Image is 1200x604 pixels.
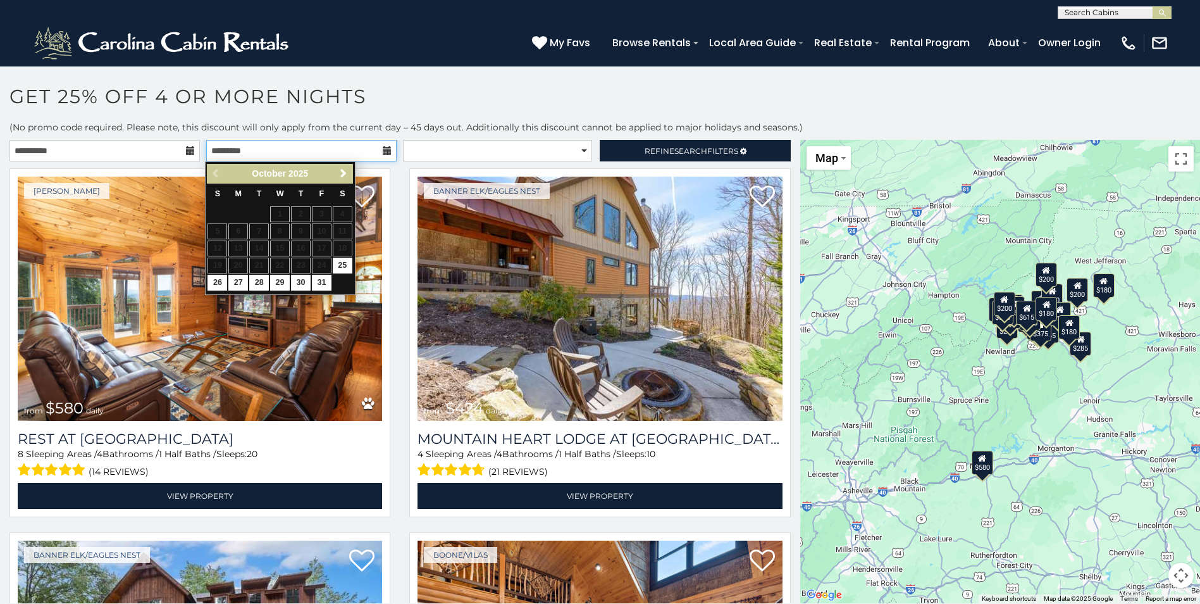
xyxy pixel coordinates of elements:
a: Boone/Vilas [424,547,497,563]
a: Browse Rentals [606,32,697,54]
a: Banner Elk/Eagles Nest [24,547,150,563]
span: 4 [418,448,423,460]
a: RefineSearchFilters [600,140,790,161]
span: October [252,168,286,179]
span: Monday [235,189,242,198]
img: Google [803,587,845,603]
a: Report a map error [1146,595,1196,602]
div: $295 [989,298,1010,322]
a: My Favs [532,35,593,51]
span: 10 [646,448,655,460]
a: 27 [228,275,248,291]
a: Rest at Mountain Crest from $580 daily [18,177,382,421]
span: Search [674,146,707,156]
span: Saturday [340,189,345,198]
a: 25 [333,258,352,274]
a: Banner Elk/Eagles Nest [424,183,550,199]
button: Toggle fullscreen view [1168,146,1194,172]
a: Mountain Heart Lodge at Eagles Nest from $424 daily [418,177,782,421]
a: View Property [418,483,782,509]
a: Add to favorites [349,184,374,211]
div: $150 [1049,302,1070,326]
span: $580 [46,399,84,417]
span: (14 reviews) [89,463,149,480]
a: Terms (opens in new tab) [1120,595,1138,602]
button: Keyboard shortcuts [982,595,1036,603]
span: 4 [97,448,102,460]
div: $375 [1029,317,1051,341]
div: $210 [996,315,1018,339]
div: $230 [1041,284,1063,308]
img: mail-regular-white.png [1151,34,1168,52]
a: 28 [249,275,269,291]
span: Friday [319,189,325,198]
div: $615 [1016,301,1037,325]
img: phone-regular-white.png [1120,34,1137,52]
div: Sleeping Areas / Bathrooms / Sleeps: [18,448,382,480]
span: daily [86,406,104,415]
a: Real Estate [808,32,878,54]
a: About [982,32,1026,54]
div: $200 [1035,263,1056,287]
a: Add to favorites [750,184,775,211]
div: $180 [1058,315,1080,339]
a: 26 [207,275,227,291]
a: Mountain Heart Lodge at [GEOGRAPHIC_DATA] [418,431,782,448]
a: Add to favorites [750,548,775,575]
span: 2025 [288,168,308,179]
span: Wednesday [276,189,284,198]
h3: Mountain Heart Lodge at Eagles Nest [418,431,782,448]
div: $180 [1036,297,1057,321]
span: Next [338,168,349,179]
div: $200 [1067,278,1088,302]
span: 20 [247,448,257,460]
a: Rest at [GEOGRAPHIC_DATA] [18,431,382,448]
a: Next [336,166,352,182]
a: Add to favorites [349,548,374,575]
span: from [24,406,43,415]
span: 8 [18,448,23,460]
span: Sunday [215,189,220,198]
button: Map camera controls [1168,563,1194,588]
span: My Favs [550,35,590,51]
span: daily [486,406,504,415]
span: $424 [445,399,483,417]
span: (21 reviews) [488,463,548,480]
div: Sleeping Areas / Bathrooms / Sleeps: [418,448,782,480]
span: Tuesday [257,189,262,198]
span: from [424,406,443,415]
button: Change map style [807,146,851,170]
span: 1 Half Baths / [159,448,216,460]
span: 1 Half Baths / [559,448,616,460]
span: Thursday [299,189,304,198]
img: White-1-2.png [32,24,294,62]
img: Mountain Heart Lodge at Eagles Nest [418,177,782,421]
a: Local Area Guide [703,32,802,54]
div: $200 [994,292,1015,316]
span: Refine Filters [645,146,738,156]
span: 4 [497,448,502,460]
a: Owner Login [1032,32,1107,54]
a: View Property [18,483,382,509]
img: Rest at Mountain Crest [18,177,382,421]
a: 29 [270,275,290,291]
a: 30 [291,275,311,291]
div: $580 [972,451,993,475]
div: $285 [1070,332,1091,356]
span: Map [815,151,838,165]
a: Rental Program [884,32,976,54]
a: Open this area in Google Maps (opens a new window) [803,587,845,603]
span: Map data ©2025 Google [1044,595,1113,602]
a: [PERSON_NAME] [24,183,109,199]
h3: Rest at Mountain Crest [18,431,382,448]
div: $305 [991,301,1013,325]
a: 31 [312,275,331,291]
div: $180 [1092,274,1114,298]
